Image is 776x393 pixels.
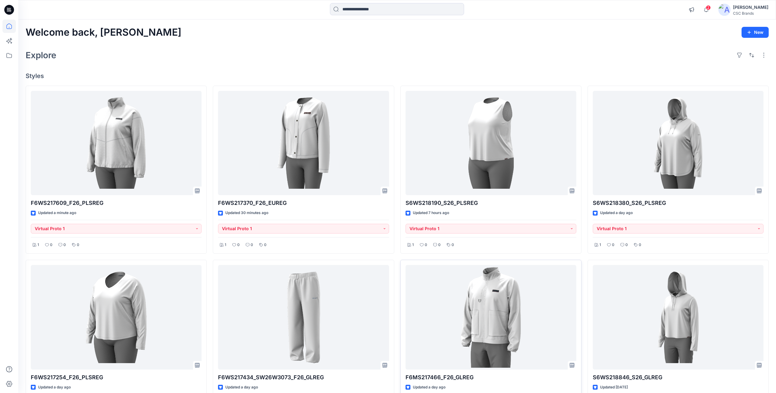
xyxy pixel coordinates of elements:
p: 1 [38,242,39,248]
p: S6WS218846_S26_GLREG [593,373,763,382]
a: F6MS217466_F26_GLREG [406,265,576,370]
p: Updated a day ago [600,210,633,216]
button: New [742,27,769,38]
p: 0 [237,242,240,248]
p: 0 [425,242,427,248]
a: S6WS218190_S26_PLSREG [406,91,576,195]
p: S6WS218190_S26_PLSREG [406,199,576,207]
p: F6MS217466_F26_GLREG [406,373,576,382]
p: 1 [412,242,414,248]
p: F6WS217370_F26_EUREG [218,199,389,207]
p: Updated a minute ago [38,210,76,216]
a: F6WS217434_SW26W3073_F26_GLREG [218,265,389,370]
p: Updated [DATE] [600,384,628,391]
a: F6WS217370_F26_EUREG [218,91,389,195]
p: 0 [452,242,454,248]
p: 1 [599,242,601,248]
p: Updated a day ago [38,384,71,391]
p: 0 [251,242,253,248]
p: F6WS217434_SW26W3073_F26_GLREG [218,373,389,382]
p: Updated a day ago [225,384,258,391]
h2: Welcome back, [PERSON_NAME] [26,27,181,38]
p: Updated 30 minutes ago [225,210,268,216]
p: 1 [225,242,226,248]
img: avatar [718,4,731,16]
p: Updated a day ago [413,384,445,391]
h4: Styles [26,72,769,80]
div: CSC Brands [733,11,768,16]
p: Updated 7 hours ago [413,210,449,216]
a: F6WS217609_F26_PLSREG [31,91,202,195]
p: 0 [264,242,266,248]
a: S6WS218380_S26_PLSREG [593,91,763,195]
div: [PERSON_NAME] [733,4,768,11]
p: S6WS218380_S26_PLSREG [593,199,763,207]
p: 0 [63,242,66,248]
p: 0 [50,242,52,248]
p: F6WS217609_F26_PLSREG [31,199,202,207]
p: F6WS217254_F26_PLSREG [31,373,202,382]
p: 0 [639,242,641,248]
a: S6WS218846_S26_GLREG [593,265,763,370]
h2: Explore [26,50,56,60]
p: 0 [77,242,79,248]
p: 0 [612,242,614,248]
p: 0 [625,242,628,248]
p: 0 [438,242,441,248]
span: 2 [706,5,711,10]
a: F6WS217254_F26_PLSREG [31,265,202,370]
